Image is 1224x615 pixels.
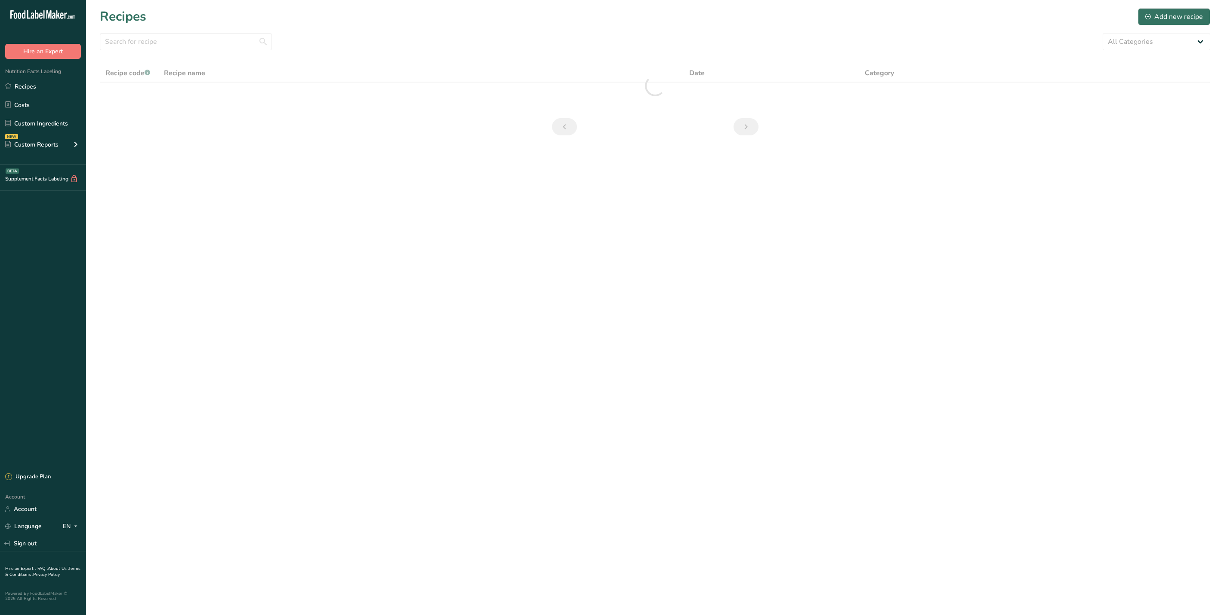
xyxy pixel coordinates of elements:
[37,566,48,572] a: FAQ .
[552,118,577,135] a: Previous page
[100,33,272,50] input: Search for recipe
[33,572,60,578] a: Privacy Policy
[5,140,59,149] div: Custom Reports
[5,473,51,481] div: Upgrade Plan
[5,519,42,534] a: Language
[1138,8,1210,25] button: Add new recipe
[5,566,80,578] a: Terms & Conditions .
[5,566,36,572] a: Hire an Expert .
[63,521,81,532] div: EN
[5,591,81,601] div: Powered By FoodLabelMaker © 2025 All Rights Reserved
[6,168,19,174] div: BETA
[5,134,18,139] div: NEW
[5,44,81,59] button: Hire an Expert
[48,566,68,572] a: About Us .
[734,118,758,135] a: Next page
[100,7,146,26] h1: Recipes
[1145,12,1203,22] div: Add new recipe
